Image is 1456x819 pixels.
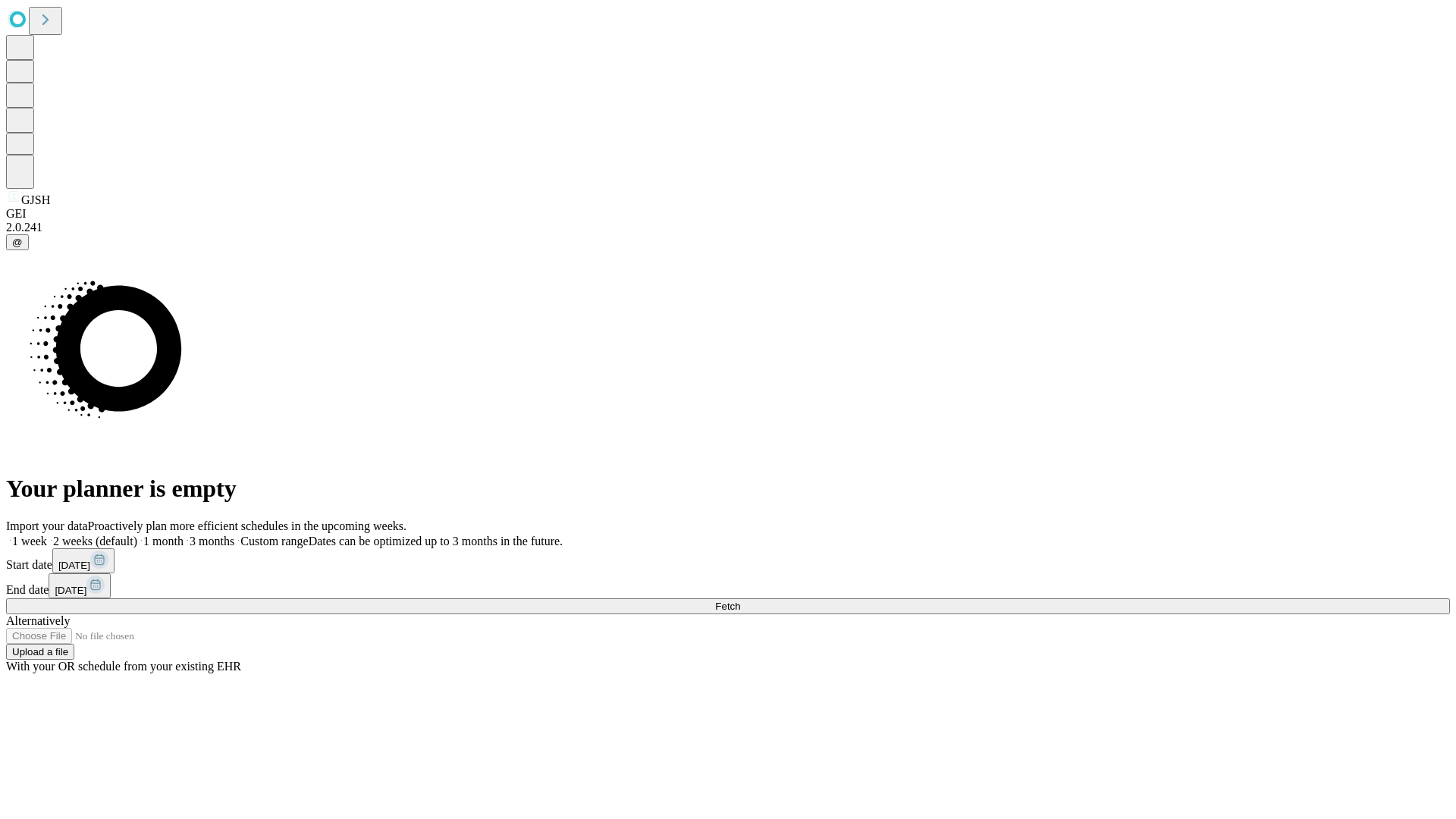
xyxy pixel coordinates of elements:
span: Proactively plan more efficient schedules in the upcoming weeks. [88,519,406,532]
span: 3 months [190,535,234,548]
span: Custom range [240,535,308,548]
button: [DATE] [52,548,115,573]
button: @ [6,234,29,250]
span: Import your data [6,519,88,532]
div: 2.0.241 [6,221,1450,234]
div: Start date [6,548,1450,573]
button: [DATE] [49,573,111,598]
span: Alternatively [6,614,70,627]
button: Upload a file [6,644,74,660]
span: @ [12,237,23,248]
button: Fetch [6,598,1450,614]
span: 2 weeks (default) [53,535,137,548]
span: Dates can be optimized up to 3 months in the future. [309,535,563,548]
span: 1 week [12,535,47,548]
span: [DATE] [58,560,90,571]
div: GEI [6,207,1450,221]
span: Fetch [715,601,740,612]
span: 1 month [143,535,184,548]
div: End date [6,573,1450,598]
h1: Your planner is empty [6,475,1450,503]
span: With your OR schedule from your existing EHR [6,660,241,673]
span: GJSH [21,193,50,206]
span: [DATE] [55,585,86,596]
